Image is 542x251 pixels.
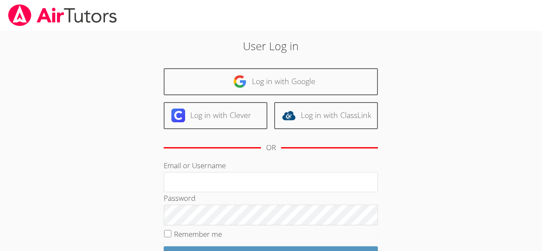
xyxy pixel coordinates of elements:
[125,38,417,54] h2: User Log in
[171,109,185,122] img: clever-logo-6eab21bc6e7a338710f1a6ff85c0baf02591cd810cc4098c63d3a4b26e2feb20.svg
[164,102,267,129] a: Log in with Clever
[282,109,296,122] img: classlink-logo-d6bb404cc1216ec64c9a2012d9dc4662098be43eaf13dc465df04b49fa7ab582.svg
[7,4,118,26] img: airtutors_banner-c4298cdbf04f3fff15de1276eac7730deb9818008684d7c2e4769d2f7ddbe033.png
[164,160,226,170] label: Email or Username
[164,193,195,203] label: Password
[164,68,378,95] a: Log in with Google
[174,229,222,239] label: Remember me
[233,75,247,88] img: google-logo-50288ca7cdecda66e5e0955fdab243c47b7ad437acaf1139b6f446037453330a.svg
[266,142,276,154] div: OR
[274,102,378,129] a: Log in with ClassLink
